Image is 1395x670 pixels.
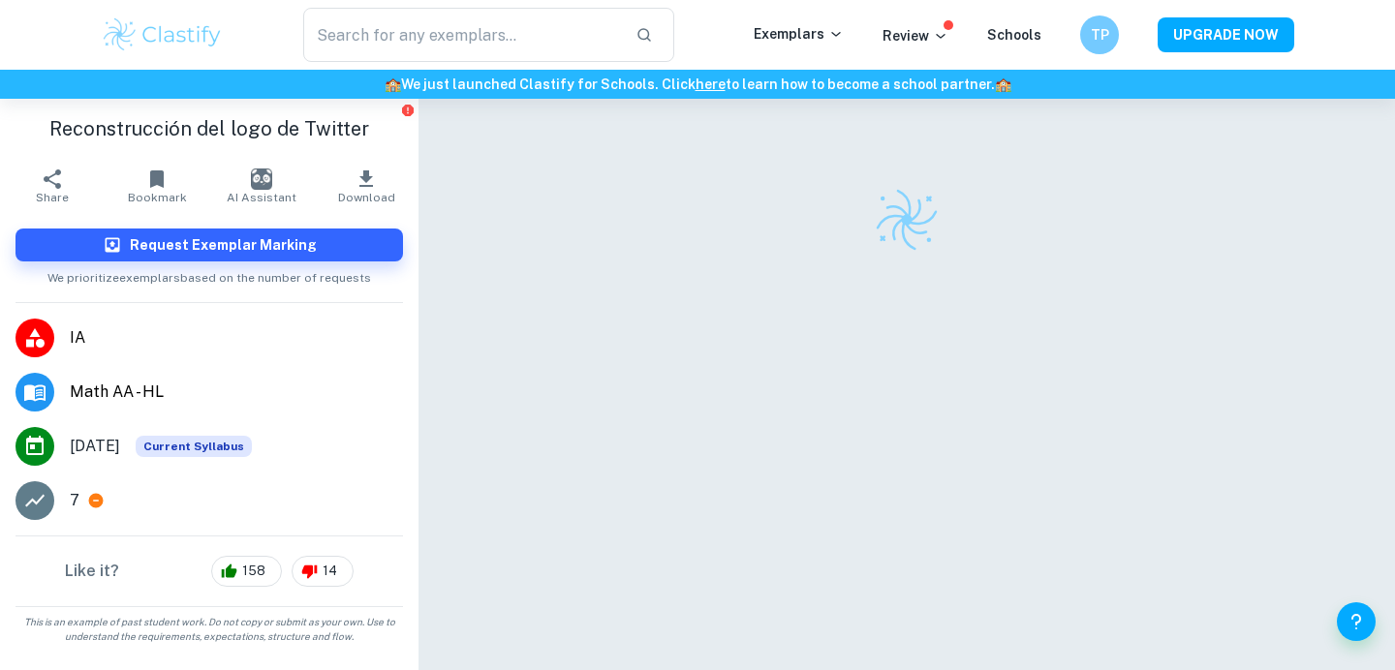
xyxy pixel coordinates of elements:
[209,159,314,213] button: AI Assistant
[232,562,276,581] span: 158
[696,76,726,92] a: here
[4,74,1391,95] h6: We just launched Clastify for Schools. Click to learn how to become a school partner.
[70,326,403,350] span: IA
[873,186,941,254] img: Clastify logo
[101,15,224,54] img: Clastify logo
[15,228,403,261] button: Request Exemplar Marking
[400,103,415,117] button: Report issue
[70,381,403,404] span: Math AA - HL
[1080,15,1119,54] button: TP
[995,76,1011,92] span: 🏫
[987,27,1041,43] a: Schools
[8,615,411,644] span: This is an example of past student work. Do not copy or submit as your own. Use to understand the...
[314,159,418,213] button: Download
[136,436,252,457] div: This exemplar is based on the current syllabus. Feel free to refer to it for inspiration/ideas wh...
[883,25,948,46] p: Review
[15,114,403,143] h1: Reconstrucción del logo de Twitter
[47,261,371,287] span: We prioritize exemplars based on the number of requests
[251,168,272,190] img: AI Assistant
[65,560,119,583] h6: Like it?
[1089,24,1111,46] h6: TP
[128,191,187,204] span: Bookmark
[1158,17,1294,52] button: UPGRADE NOW
[754,23,844,45] p: Exemplars
[70,489,79,512] p: 7
[312,562,348,581] span: 14
[70,435,120,458] span: [DATE]
[36,191,69,204] span: Share
[303,8,620,62] input: Search for any exemplars...
[130,234,317,256] h6: Request Exemplar Marking
[1337,602,1376,641] button: Help and Feedback
[136,436,252,457] span: Current Syllabus
[227,191,296,204] span: AI Assistant
[211,556,282,587] div: 158
[338,191,395,204] span: Download
[292,556,354,587] div: 14
[105,159,209,213] button: Bookmark
[385,76,401,92] span: 🏫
